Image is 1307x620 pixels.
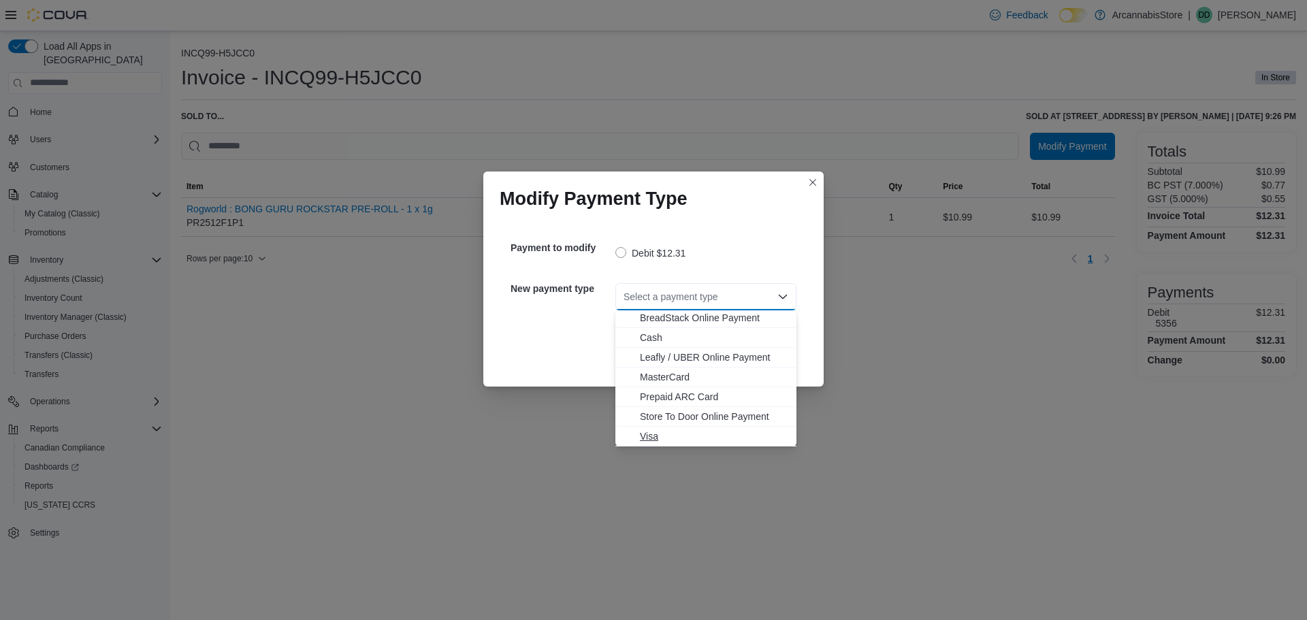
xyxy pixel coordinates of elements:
[624,289,625,305] input: Accessible screen reader label
[615,308,796,328] button: BreadStack Online Payment
[615,407,796,427] button: Store To Door Online Payment
[511,234,613,261] h5: Payment to modify
[640,350,788,364] span: Leafly / UBER Online Payment
[805,174,821,191] button: Closes this modal window
[640,331,788,344] span: Cash
[640,311,788,325] span: BreadStack Online Payment
[640,370,788,384] span: MasterCard
[615,348,796,368] button: Leafly / UBER Online Payment
[640,410,788,423] span: Store To Door Online Payment
[500,188,688,210] h1: Modify Payment Type
[615,427,796,446] button: Visa
[615,245,685,261] label: Debit $12.31
[640,390,788,404] span: Prepaid ARC Card
[640,429,788,443] span: Visa
[511,275,613,302] h5: New payment type
[615,368,796,387] button: MasterCard
[777,291,788,302] button: Close list of options
[615,328,796,348] button: Cash
[615,387,796,407] button: Prepaid ARC Card
[615,289,796,446] div: Choose from the following options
